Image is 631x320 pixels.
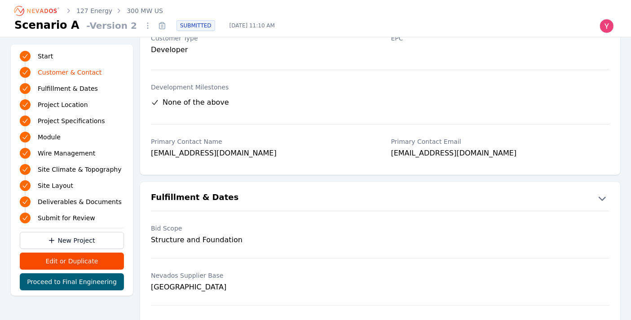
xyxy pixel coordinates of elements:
span: Customer & Contact [38,68,101,77]
label: Bid Scope [151,224,370,233]
div: [GEOGRAPHIC_DATA] [151,282,370,293]
span: Module [38,133,61,142]
label: Primary Contact Name [151,137,370,146]
span: None of the above [163,97,229,108]
button: Proceed to Final Engineering [20,273,124,290]
span: Project Specifications [38,116,105,125]
span: Site Climate & Topography [38,165,121,174]
div: [EMAIL_ADDRESS][DOMAIN_NAME] [391,148,610,160]
label: Nevados Supplier Base [151,271,370,280]
nav: Breadcrumb [14,4,163,18]
label: Primary Contact Email [391,137,610,146]
span: Submit for Review [38,213,95,222]
span: Deliverables & Documents [38,197,122,206]
span: - Version 2 [83,19,141,32]
a: 300 MW US [127,6,163,15]
nav: Progress [20,50,124,224]
button: Edit or Duplicate [20,253,124,270]
span: Start [38,52,53,61]
span: Fulfillment & Dates [38,84,98,93]
span: [DATE] 11:10 AM [222,22,282,29]
a: 127 Energy [76,6,112,15]
label: Development Milestones [151,83,609,92]
div: SUBMITTED [177,20,215,31]
a: New Project [20,232,124,249]
label: EPC [391,34,610,43]
span: Project Location [38,100,88,109]
button: Fulfillment & Dates [140,191,620,205]
span: Wire Management [38,149,95,158]
span: Site Layout [38,181,73,190]
div: Structure and Foundation [151,235,370,245]
h1: Scenario A [14,18,79,32]
h2: Fulfillment & Dates [151,191,238,205]
div: [EMAIL_ADDRESS][DOMAIN_NAME] [151,148,370,160]
img: Yoni Bennett [600,19,614,33]
label: Customer Type [151,34,370,43]
div: Developer [151,44,370,55]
